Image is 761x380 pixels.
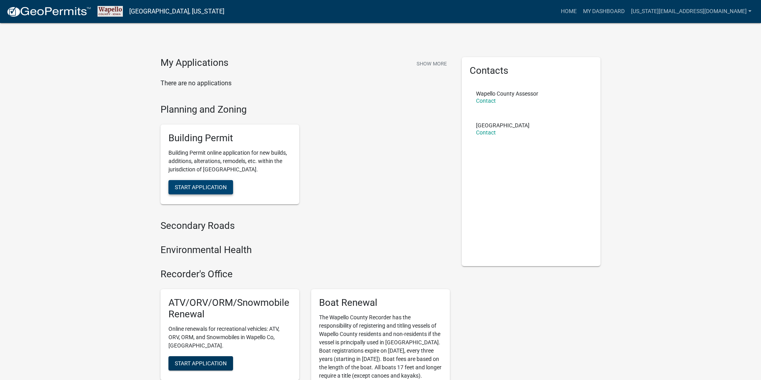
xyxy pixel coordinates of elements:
[476,129,496,136] a: Contact
[161,244,450,256] h4: Environmental Health
[161,220,450,232] h4: Secondary Roads
[98,6,123,17] img: Wapello County, Iowa
[168,356,233,370] button: Start Application
[168,180,233,194] button: Start Application
[175,360,227,367] span: Start Application
[558,4,580,19] a: Home
[476,91,538,96] p: Wapello County Assessor
[168,325,291,350] p: Online renewals for recreational vehicles: ATV, ORV, ORM, and Snowmobiles in Wapello Co, [GEOGRAP...
[175,184,227,190] span: Start Application
[161,79,450,88] p: There are no applications
[476,123,530,128] p: [GEOGRAPHIC_DATA]
[129,5,224,18] a: [GEOGRAPHIC_DATA], [US_STATE]
[319,297,442,309] h5: Boat Renewal
[161,57,228,69] h4: My Applications
[476,98,496,104] a: Contact
[470,65,593,77] h5: Contacts
[168,132,291,144] h5: Building Permit
[413,57,450,70] button: Show More
[628,4,755,19] a: [US_STATE][EMAIL_ADDRESS][DOMAIN_NAME]
[161,104,450,115] h4: Planning and Zoning
[168,149,291,174] p: Building Permit online application for new builds, additions, alterations, remodels, etc. within ...
[161,269,450,280] h4: Recorder's Office
[580,4,628,19] a: My Dashboard
[168,297,291,320] h5: ATV/ORV/ORM/Snowmobile Renewal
